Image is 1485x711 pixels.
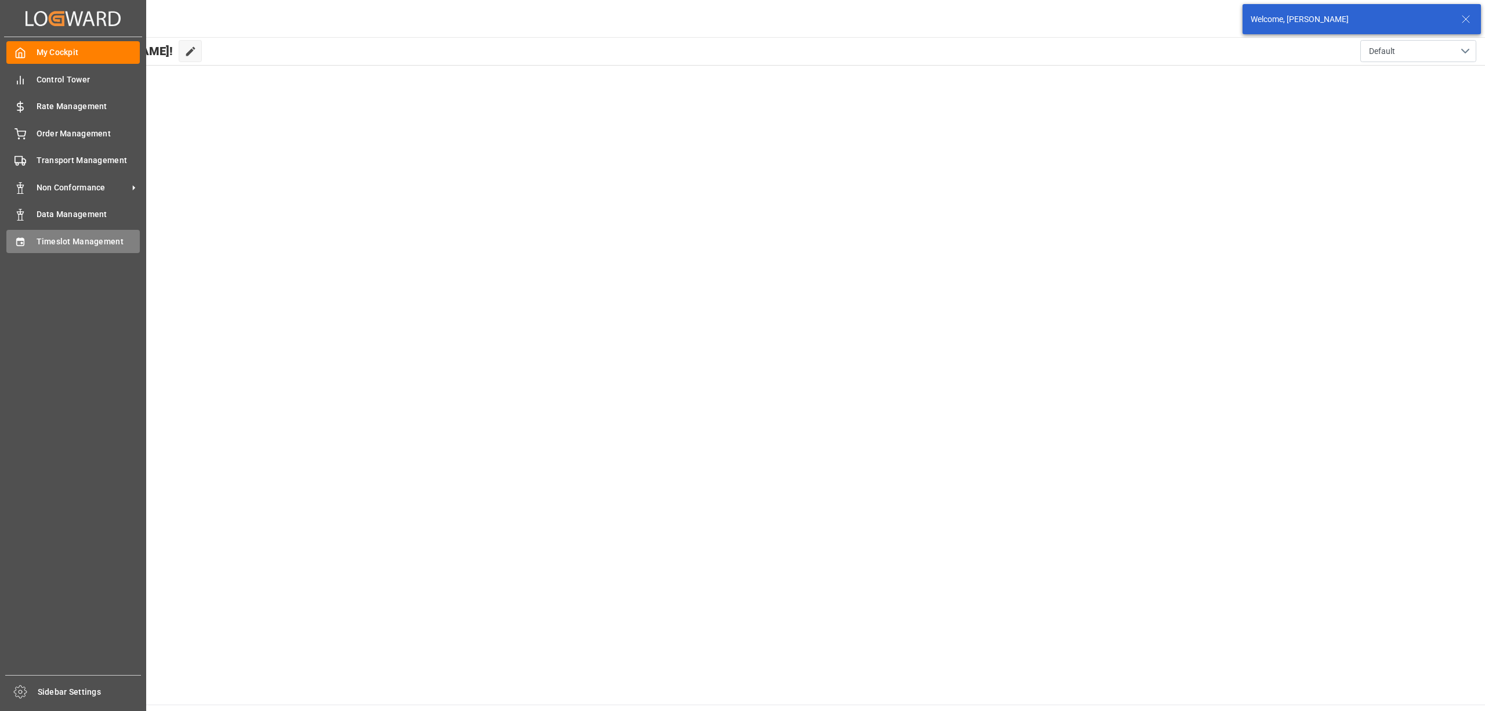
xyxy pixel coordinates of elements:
div: Welcome, [PERSON_NAME] [1251,13,1450,26]
a: Transport Management [6,149,140,172]
span: Sidebar Settings [38,686,142,698]
span: Rate Management [37,100,140,113]
a: Data Management [6,203,140,226]
span: Default [1369,45,1395,57]
a: My Cockpit [6,41,140,64]
button: open menu [1360,40,1476,62]
a: Timeslot Management [6,230,140,252]
span: Non Conformance [37,182,128,194]
span: Data Management [37,208,140,221]
a: Control Tower [6,68,140,91]
span: Control Tower [37,74,140,86]
span: Transport Management [37,154,140,167]
span: My Cockpit [37,46,140,59]
span: Timeslot Management [37,236,140,248]
a: Rate Management [6,95,140,118]
a: Order Management [6,122,140,145]
span: Order Management [37,128,140,140]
